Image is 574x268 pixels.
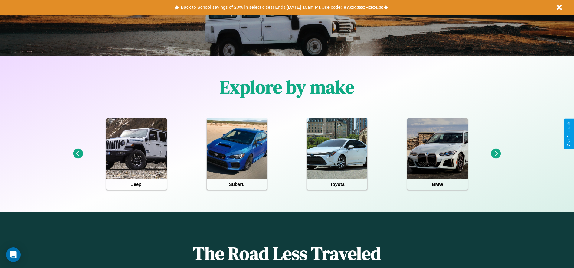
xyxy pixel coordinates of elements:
div: Give Feedback [567,122,571,146]
h4: BMW [407,179,468,190]
div: Open Intercom Messenger [6,247,21,262]
h4: Toyota [307,179,367,190]
button: Back to School savings of 20% in select cities! Ends [DATE] 10am PT.Use code: [179,3,343,11]
h4: Subaru [207,179,267,190]
h1: The Road Less Traveled [115,241,459,266]
b: BACK2SCHOOL20 [343,5,384,10]
h4: Jeep [106,179,167,190]
h1: Explore by make [220,75,354,99]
